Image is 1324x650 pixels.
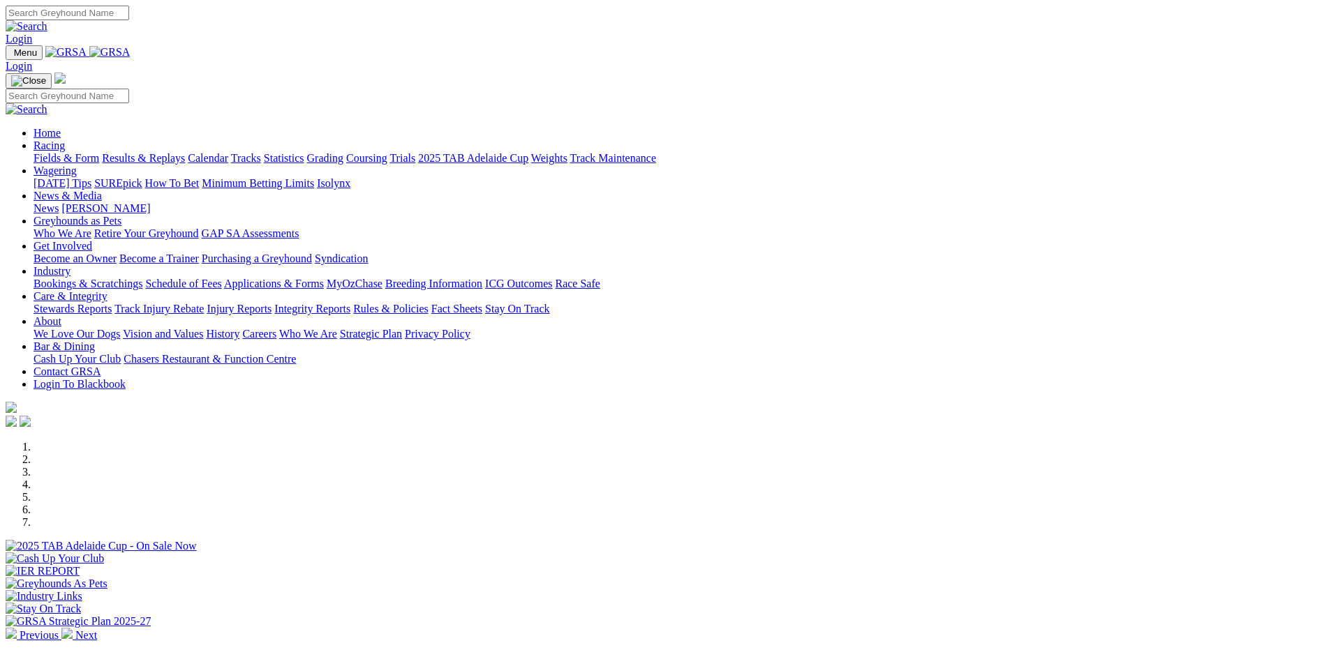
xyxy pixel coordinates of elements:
[231,152,261,164] a: Tracks
[11,75,46,86] img: Close
[94,227,199,239] a: Retire Your Greyhound
[327,278,382,289] a: MyOzChase
[34,328,120,340] a: We Love Our Dogs
[6,552,104,565] img: Cash Up Your Club
[34,303,1318,315] div: Care & Integrity
[6,20,47,33] img: Search
[14,47,37,58] span: Menu
[34,240,92,252] a: Get Involved
[89,46,131,59] img: GRSA
[34,227,91,239] a: Who We Are
[34,378,126,390] a: Login To Blackbook
[34,315,61,327] a: About
[274,303,350,315] a: Integrity Reports
[188,152,228,164] a: Calendar
[485,278,552,289] a: ICG Outcomes
[6,402,17,413] img: logo-grsa-white.png
[34,202,59,214] a: News
[6,89,129,103] input: Search
[34,353,1318,365] div: Bar & Dining
[202,252,312,264] a: Purchasing a Greyhound
[6,416,17,427] img: facebook.svg
[34,365,101,377] a: Contact GRSA
[34,290,107,302] a: Care & Integrity
[389,152,415,164] a: Trials
[353,303,429,315] a: Rules & Policies
[317,177,350,189] a: Isolynx
[34,278,142,289] a: Bookings & Scratchings
[418,152,528,164] a: 2025 TAB Adelaide Cup
[6,565,80,577] img: IER REPORT
[61,202,150,214] a: [PERSON_NAME]
[6,577,107,590] img: Greyhounds As Pets
[124,353,296,365] a: Chasers Restaurant & Function Centre
[6,103,47,116] img: Search
[119,252,199,264] a: Become a Trainer
[34,177,1318,190] div: Wagering
[315,252,368,264] a: Syndication
[405,328,470,340] a: Privacy Policy
[431,303,482,315] a: Fact Sheets
[34,139,65,151] a: Racing
[6,60,32,72] a: Login
[75,629,97,641] span: Next
[202,177,314,189] a: Minimum Betting Limits
[570,152,656,164] a: Track Maintenance
[6,33,32,45] a: Login
[34,340,95,352] a: Bar & Dining
[6,540,197,552] img: 2025 TAB Adelaide Cup - On Sale Now
[34,152,1318,165] div: Racing
[6,615,151,628] img: GRSA Strategic Plan 2025-27
[34,202,1318,215] div: News & Media
[6,629,61,641] a: Previous
[346,152,387,164] a: Coursing
[34,227,1318,240] div: Greyhounds as Pets
[94,177,142,189] a: SUREpick
[340,328,402,340] a: Strategic Plan
[20,629,59,641] span: Previous
[123,328,203,340] a: Vision and Values
[114,303,204,315] a: Track Injury Rebate
[34,127,61,139] a: Home
[61,629,97,641] a: Next
[34,265,70,277] a: Industry
[207,303,272,315] a: Injury Reports
[307,152,343,164] a: Grading
[34,252,1318,265] div: Get Involved
[34,278,1318,290] div: Industry
[279,328,337,340] a: Who We Are
[224,278,324,289] a: Applications & Forms
[202,227,299,239] a: GAP SA Assessments
[102,152,185,164] a: Results & Replays
[6,6,129,20] input: Search
[555,278,600,289] a: Race Safe
[531,152,567,164] a: Weights
[385,278,482,289] a: Breeding Information
[34,152,99,164] a: Fields & Form
[242,328,276,340] a: Careers
[34,165,77,176] a: Wagering
[6,73,52,89] button: Toggle navigation
[34,353,121,365] a: Cash Up Your Club
[145,177,200,189] a: How To Bet
[6,603,81,615] img: Stay On Track
[6,45,43,60] button: Toggle navigation
[34,252,117,264] a: Become an Owner
[45,46,87,59] img: GRSA
[34,190,102,202] a: News & Media
[485,303,549,315] a: Stay On Track
[6,628,17,639] img: chevron-left-pager-white.svg
[20,416,31,427] img: twitter.svg
[61,628,73,639] img: chevron-right-pager-white.svg
[34,177,91,189] a: [DATE] Tips
[34,215,121,227] a: Greyhounds as Pets
[34,303,112,315] a: Stewards Reports
[206,328,239,340] a: History
[145,278,221,289] a: Schedule of Fees
[34,328,1318,340] div: About
[6,590,82,603] img: Industry Links
[54,73,66,84] img: logo-grsa-white.png
[264,152,304,164] a: Statistics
